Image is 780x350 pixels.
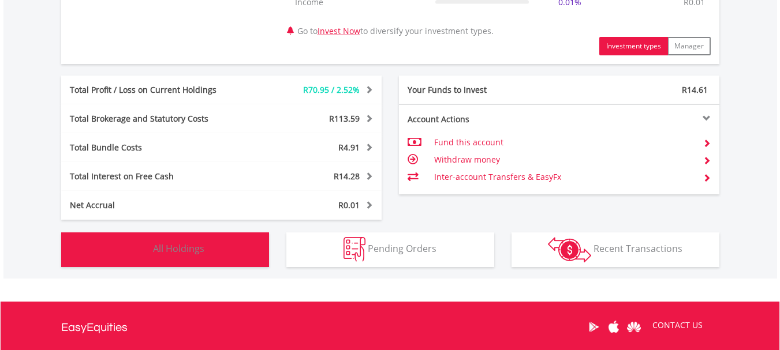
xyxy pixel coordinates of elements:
[126,237,151,262] img: holdings-wht.png
[584,309,604,345] a: Google Play
[61,171,248,182] div: Total Interest on Free Cash
[548,237,591,262] img: transactions-zar-wht.png
[604,309,624,345] a: Apple
[434,134,693,151] td: Fund this account
[338,200,360,210] span: R0.01
[644,309,711,341] a: CONTACT US
[318,25,360,36] a: Invest Now
[399,84,559,96] div: Your Funds to Invest
[61,232,269,267] button: All Holdings
[338,142,360,153] span: R4.91
[599,37,668,55] button: Investment types
[303,84,360,95] span: R70.95 / 2.52%
[434,168,693,186] td: Inter-account Transfers & EasyFx
[594,242,682,255] span: Recent Transactions
[334,171,360,182] span: R14.28
[399,114,559,125] div: Account Actions
[61,84,248,96] div: Total Profit / Loss on Current Holdings
[344,237,365,262] img: pending_instructions-wht.png
[286,232,494,267] button: Pending Orders
[329,113,360,124] span: R113.59
[434,151,693,168] td: Withdraw money
[512,232,719,267] button: Recent Transactions
[61,142,248,153] div: Total Bundle Costs
[61,200,248,211] div: Net Accrual
[61,113,248,125] div: Total Brokerage and Statutory Costs
[624,309,644,345] a: Huawei
[682,84,708,95] span: R14.61
[368,242,436,255] span: Pending Orders
[153,242,204,255] span: All Holdings
[667,37,711,55] button: Manager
